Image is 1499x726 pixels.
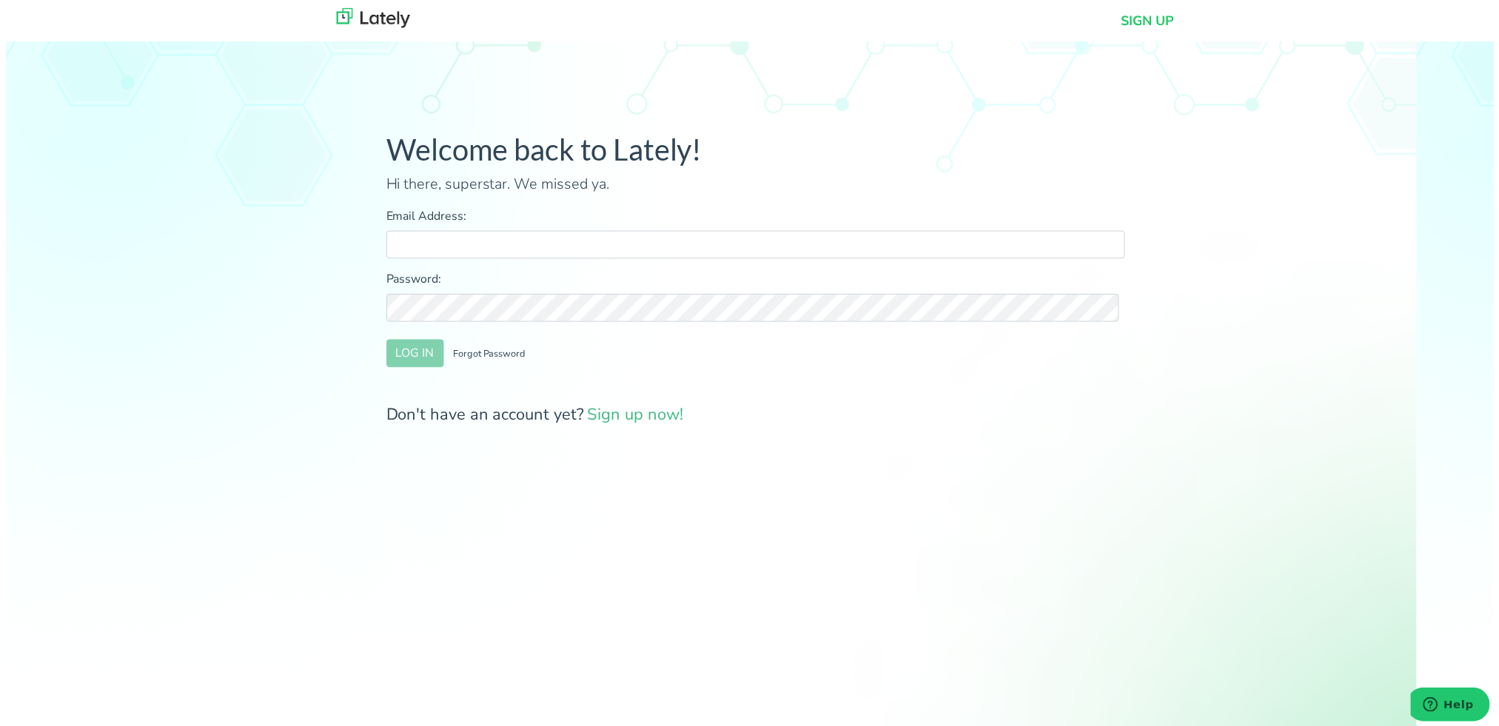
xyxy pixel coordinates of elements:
h1: Welcome back to Lately! [383,133,1127,169]
label: Email Address: [383,209,1127,226]
span: Don't have an account yet? [383,406,683,428]
a: SIGN UP [1124,11,1177,31]
label: Password: [383,272,1127,290]
a: Sign up now! [586,406,683,428]
img: lately_logo_nav.700ca2e7.jpg [333,8,407,28]
small: Forgot Password [451,350,523,363]
p: Hi there, superstar. We missed ya. [383,175,1127,197]
button: LOG IN [383,342,441,370]
button: Forgot Password [441,342,533,370]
